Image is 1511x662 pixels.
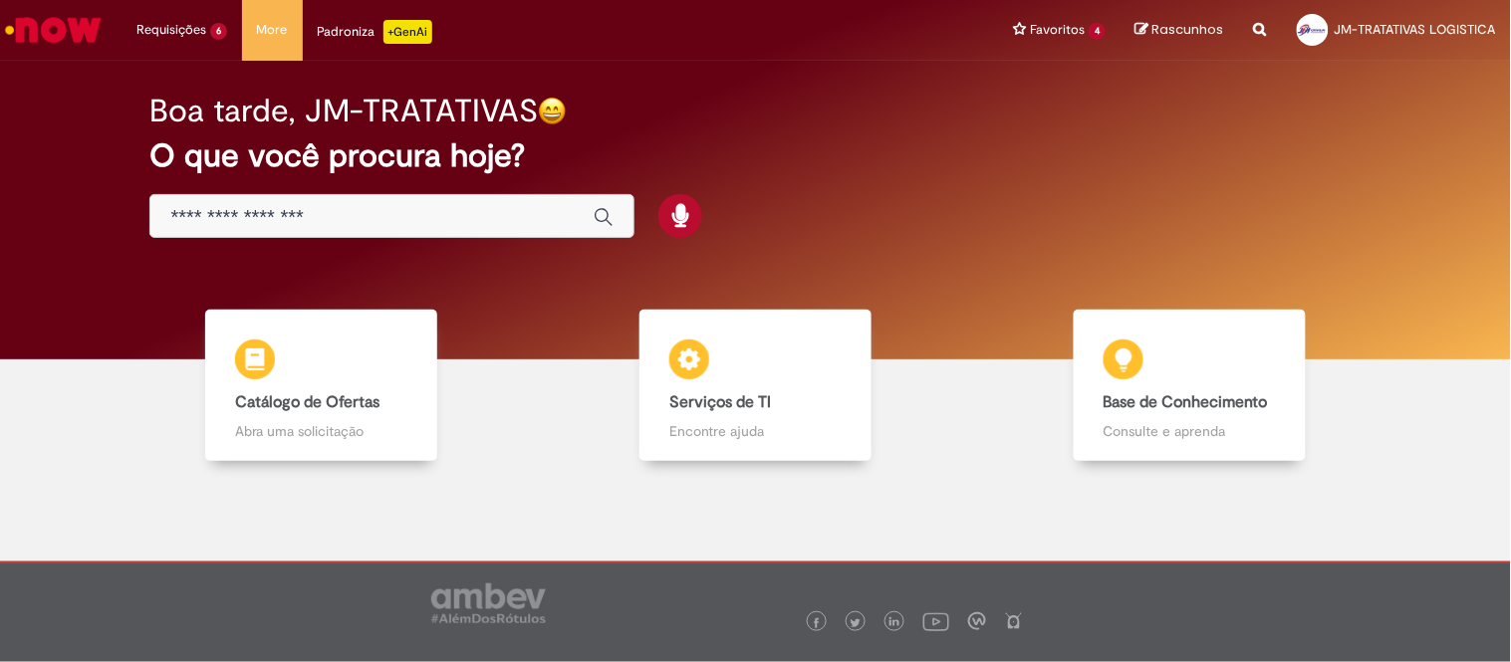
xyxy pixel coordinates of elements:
a: Base de Conhecimento Consulte e aprenda [972,310,1406,462]
img: happy-face.png [538,97,567,125]
span: 6 [210,23,227,40]
h2: Boa tarde, JM-TRATATIVAS [149,94,538,128]
img: logo_footer_linkedin.png [889,617,899,629]
img: logo_footer_facebook.png [812,618,822,628]
img: logo_footer_naosei.png [1005,612,1023,630]
div: Padroniza [318,20,432,44]
p: Abra uma solicitação [235,421,407,441]
span: Favoritos [1030,20,1085,40]
p: +GenAi [383,20,432,44]
span: More [257,20,288,40]
p: Encontre ajuda [669,421,842,441]
img: ServiceNow [2,10,105,50]
img: logo_footer_workplace.png [968,612,986,630]
a: Serviços de TI Encontre ajuda [539,310,973,462]
span: Requisições [136,20,206,40]
a: Rascunhos [1135,21,1224,40]
img: logo_footer_youtube.png [923,608,949,634]
b: Serviços de TI [669,392,771,412]
img: logo_footer_twitter.png [851,618,861,628]
a: Catálogo de Ofertas Abra uma solicitação [105,310,539,462]
span: 4 [1089,23,1106,40]
span: JM-TRATATIVAS LOGISTICA [1335,21,1496,38]
p: Consulte e aprenda [1104,421,1276,441]
b: Catálogo de Ofertas [235,392,379,412]
h2: O que você procura hoje? [149,138,1361,173]
img: logo_footer_ambev_rotulo_gray.png [431,583,546,623]
span: Rascunhos [1152,20,1224,39]
b: Base de Conhecimento [1104,392,1268,412]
